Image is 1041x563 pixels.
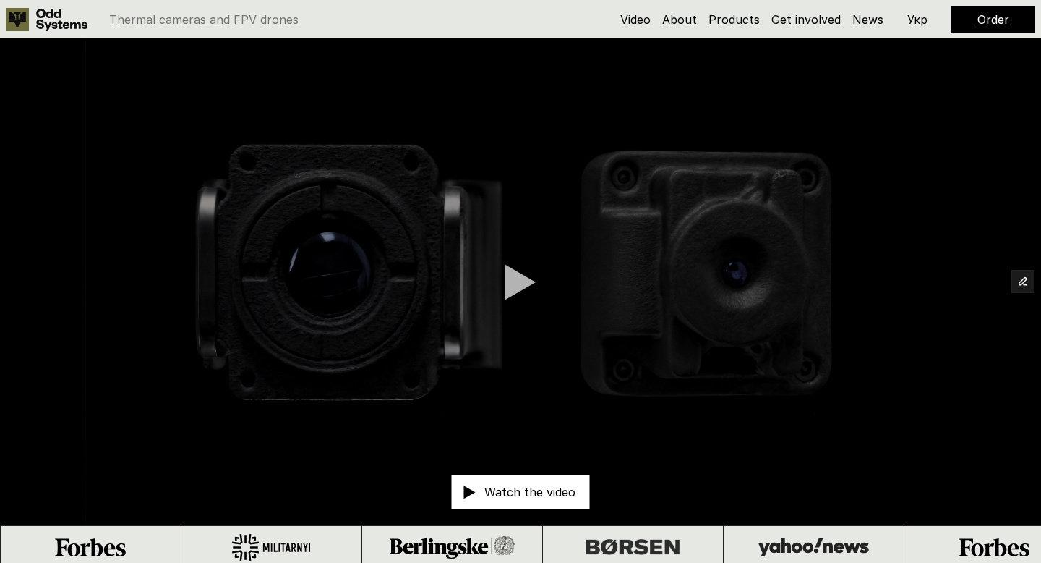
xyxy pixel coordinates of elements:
[1012,271,1034,292] button: Edit Framer Content
[852,12,883,27] a: News
[109,14,299,25] p: Thermal cameras and FPV drones
[977,12,1009,27] a: Order
[484,486,575,498] p: Watch the video
[771,12,841,27] a: Get involved
[708,12,760,27] a: Products
[620,12,651,27] a: Video
[662,12,697,27] a: About
[839,498,1027,549] iframe: HelpCrunch
[907,14,928,25] p: Укр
